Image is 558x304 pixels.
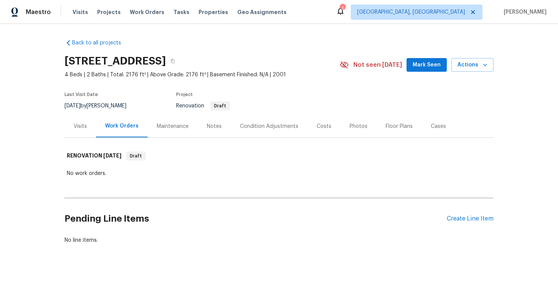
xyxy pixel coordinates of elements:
[65,201,447,236] h2: Pending Line Items
[357,8,465,16] span: [GEOGRAPHIC_DATA], [GEOGRAPHIC_DATA]
[340,5,345,12] div: 1
[103,153,121,158] span: [DATE]
[65,144,493,168] div: RENOVATION [DATE]Draft
[211,104,229,108] span: Draft
[501,8,547,16] span: [PERSON_NAME]
[67,151,121,161] h6: RENOVATION
[157,123,189,130] div: Maintenance
[386,123,413,130] div: Floor Plans
[65,101,136,110] div: by [PERSON_NAME]
[173,9,189,15] span: Tasks
[97,8,121,16] span: Projects
[65,236,493,244] div: No line items.
[65,92,98,97] span: Last Visit Date
[166,54,180,68] button: Copy Address
[176,92,193,97] span: Project
[350,123,367,130] div: Photos
[431,123,446,130] div: Cases
[207,123,222,130] div: Notes
[451,58,493,72] button: Actions
[199,8,228,16] span: Properties
[26,8,51,16] span: Maestro
[353,61,402,69] span: Not seen [DATE]
[176,103,230,109] span: Renovation
[65,71,340,79] span: 4 Beds | 2 Baths | Total: 2176 ft² | Above Grade: 2176 ft² | Basement Finished: N/A | 2001
[65,39,137,47] a: Back to all projects
[447,215,493,222] div: Create Line Item
[65,103,80,109] span: [DATE]
[105,122,139,130] div: Work Orders
[237,8,287,16] span: Geo Assignments
[127,152,145,160] span: Draft
[240,123,298,130] div: Condition Adjustments
[74,123,87,130] div: Visits
[457,60,487,70] span: Actions
[413,60,441,70] span: Mark Seen
[407,58,447,72] button: Mark Seen
[65,57,166,65] h2: [STREET_ADDRESS]
[67,170,491,177] div: No work orders.
[73,8,88,16] span: Visits
[317,123,331,130] div: Costs
[130,8,164,16] span: Work Orders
